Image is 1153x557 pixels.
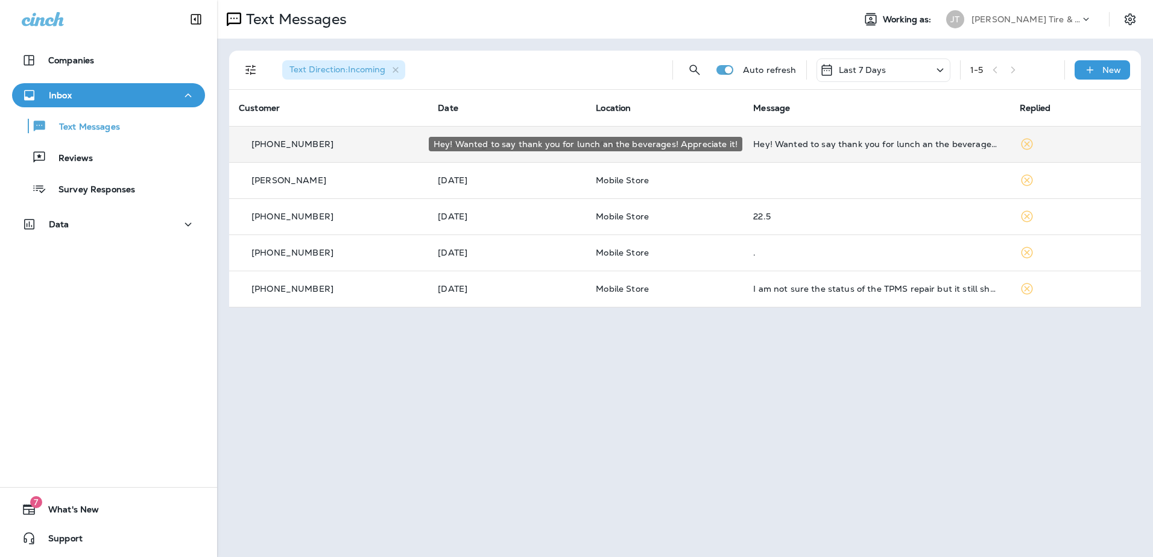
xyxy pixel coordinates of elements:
div: 1 - 5 [970,65,983,75]
p: Survey Responses [46,184,135,196]
span: What's New [36,505,99,519]
span: Date [438,102,458,113]
button: Settings [1119,8,1141,30]
span: Location [596,102,631,113]
p: Data [49,219,69,229]
button: Data [12,212,205,236]
p: [PHONE_NUMBER] [251,139,333,149]
p: Aug 15, 2025 10:20 AM [438,284,576,294]
span: 7 [30,496,42,508]
p: New [1102,65,1121,75]
p: Last 7 Days [839,65,886,75]
span: Mobile Store [596,283,649,294]
span: Support [36,533,83,548]
p: Text Messages [47,122,120,133]
button: Filters [239,58,263,82]
p: Aug 18, 2025 09:18 AM [438,212,576,221]
div: . [753,248,1000,257]
div: Hey! Wanted to say thank you for lunch an the beverages! Appreciate it! [753,139,1000,149]
span: Mobile Store [596,175,649,186]
p: [PERSON_NAME] Tire & Auto [971,14,1080,24]
div: Hey! Wanted to say thank you for lunch an the beverages! Appreciate it! [429,137,742,151]
p: [PHONE_NUMBER] [251,248,333,257]
button: Companies [12,48,205,72]
p: [PHONE_NUMBER] [251,284,333,294]
button: Survey Responses [12,176,205,201]
button: 7What's New [12,497,205,521]
button: Reviews [12,145,205,170]
p: Auto refresh [743,65,797,75]
p: Reviews [46,153,93,165]
span: Working as: [883,14,934,25]
div: JT [946,10,964,28]
button: Collapse Sidebar [179,7,213,31]
p: [PERSON_NAME] [251,175,326,185]
button: Inbox [12,83,205,107]
span: Replied [1020,102,1051,113]
p: Inbox [49,90,72,100]
p: [PHONE_NUMBER] [251,212,333,221]
p: Aug 15, 2025 01:33 PM [438,248,576,257]
div: 22.5 [753,212,1000,221]
div: I am not sure the status of the TPMS repair but it still shows an error and the same tire is not ... [753,284,1000,294]
span: Message [753,102,790,113]
button: Support [12,526,205,550]
p: Text Messages [241,10,347,28]
div: Text Direction:Incoming [282,60,405,80]
button: Search Messages [683,58,707,82]
p: Companies [48,55,94,65]
p: Aug 21, 2025 07:41 AM [438,175,576,185]
span: Mobile Store [596,211,649,222]
span: Customer [239,102,280,113]
span: Text Direction : Incoming [289,64,385,75]
button: Text Messages [12,113,205,139]
span: Mobile Store [596,247,649,258]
